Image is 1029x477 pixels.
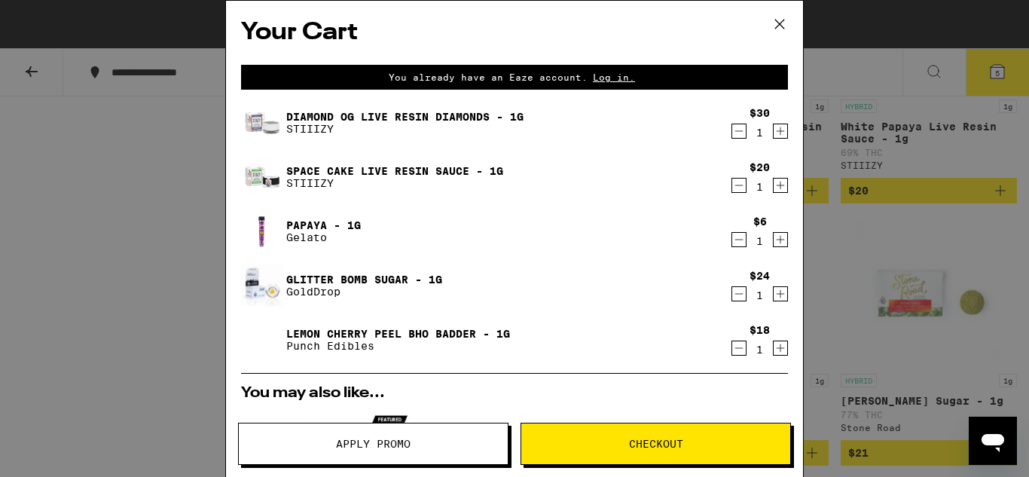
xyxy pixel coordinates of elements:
[336,439,411,449] span: Apply Promo
[286,328,510,340] a: Lemon Cherry Peel BHO Badder - 1g
[521,423,791,465] button: Checkout
[969,417,1017,465] iframe: Button to launch messaging window
[286,165,503,177] a: Space Cake Live Resin Sauce - 1g
[731,341,747,356] button: Decrement
[241,65,788,90] div: You already have an Eaze account.Log in.
[286,231,361,243] p: Gelato
[286,340,510,352] p: Punch Edibles
[750,289,770,301] div: 1
[241,260,283,311] img: Glitter Bomb Sugar - 1g
[286,177,503,189] p: STIIIZY
[241,156,283,198] img: Space Cake Live Resin Sauce - 1g
[389,72,588,82] span: You already have an Eaze account.
[588,72,640,82] span: Log in.
[241,319,283,361] img: Lemon Cherry Peel BHO Badder - 1g
[731,178,747,193] button: Decrement
[750,344,770,356] div: 1
[286,286,442,298] p: GoldDrop
[750,324,770,336] div: $18
[241,102,283,144] img: Diamond OG Live Resin Diamonds - 1g
[773,286,788,301] button: Increment
[773,341,788,356] button: Increment
[629,439,683,449] span: Checkout
[286,111,524,123] a: Diamond OG Live Resin Diamonds - 1g
[750,107,770,119] div: $30
[773,124,788,139] button: Increment
[750,161,770,173] div: $20
[731,124,747,139] button: Decrement
[286,219,361,231] a: Papaya - 1g
[241,210,283,252] img: Papaya - 1g
[241,386,788,401] h2: You may also like...
[238,423,508,465] button: Apply Promo
[773,178,788,193] button: Increment
[286,274,442,286] a: Glitter Bomb Sugar - 1g
[753,235,767,247] div: 1
[750,270,770,282] div: $24
[753,216,767,228] div: $6
[750,127,770,139] div: 1
[750,181,770,193] div: 1
[731,232,747,247] button: Decrement
[286,123,524,135] p: STIIIZY
[731,286,747,301] button: Decrement
[773,232,788,247] button: Increment
[241,16,788,50] h2: Your Cart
